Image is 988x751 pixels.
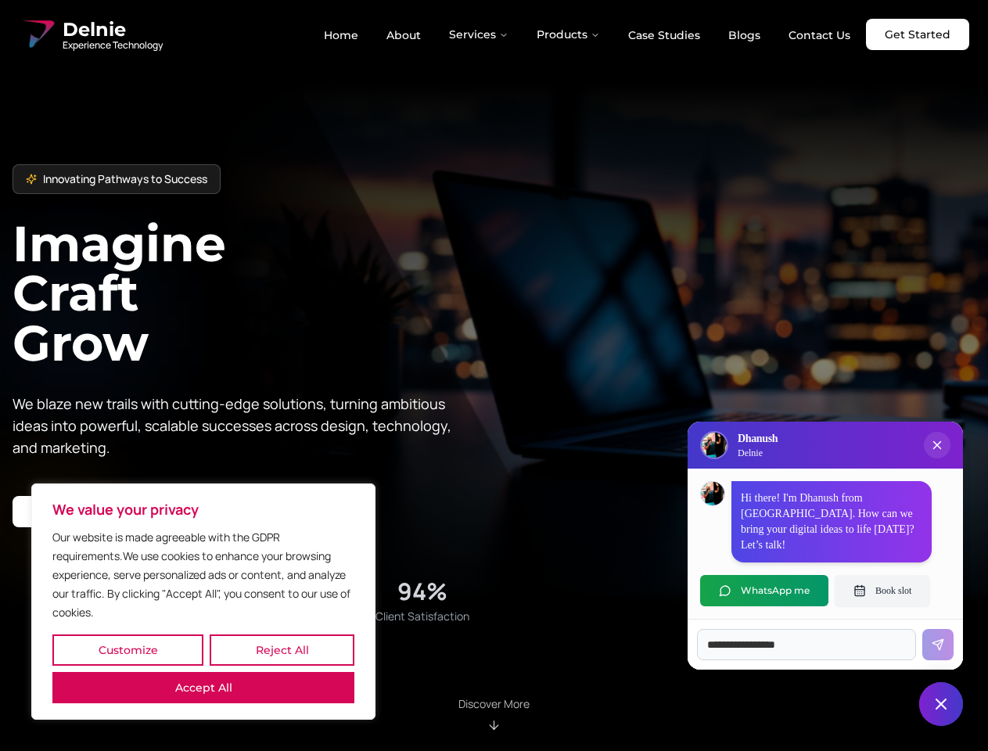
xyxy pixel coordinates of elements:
[700,575,828,606] button: WhatsApp me
[458,696,530,712] p: Discover More
[13,393,463,458] p: We blaze new trails with cutting-edge solutions, turning ambitious ideas into powerful, scalable ...
[63,17,163,42] span: Delnie
[616,22,713,49] a: Case Studies
[738,447,778,459] p: Delnie
[43,171,207,187] span: Innovating Pathways to Success
[397,577,447,605] div: 94%
[458,696,530,732] div: Scroll to About section
[716,22,773,49] a: Blogs
[924,432,950,458] button: Close chat popup
[19,16,163,53] a: Delnie Logo Full
[52,528,354,622] p: Our website is made agreeable with the GDPR requirements.We use cookies to enhance your browsing ...
[776,22,863,49] a: Contact Us
[19,16,56,53] img: Delnie Logo
[52,500,354,519] p: We value your privacy
[866,19,969,50] a: Get Started
[702,433,727,458] img: Delnie Logo
[52,634,203,666] button: Customize
[701,482,724,505] img: Dhanush
[13,496,192,527] a: Start your project with us
[524,19,613,50] button: Products
[311,22,371,49] a: Home
[374,22,433,49] a: About
[63,39,163,52] span: Experience Technology
[741,490,922,553] p: Hi there! I'm Dhanush from [GEOGRAPHIC_DATA]. How can we bring your digital ideas to life [DATE]?...
[52,672,354,703] button: Accept All
[835,575,930,606] button: Book slot
[375,609,469,624] span: Client Satisfaction
[13,219,494,367] h1: Imagine Craft Grow
[210,634,354,666] button: Reject All
[311,19,863,50] nav: Main
[738,431,778,447] h3: Dhanush
[919,682,963,726] button: Close chat
[437,19,521,50] button: Services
